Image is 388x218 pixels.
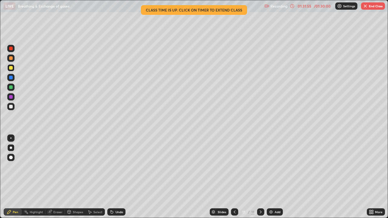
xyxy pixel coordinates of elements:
[248,210,250,214] div: /
[343,5,355,8] p: Settings
[264,4,269,8] img: recording.375f2c34.svg
[363,4,368,8] img: end-class-cross
[337,4,342,8] img: class-settings-icons
[93,210,102,213] div: Select
[13,210,18,213] div: Pen
[53,210,62,213] div: Eraser
[5,4,14,8] p: LIVE
[18,4,69,8] p: Breathing & Exchange of gases
[375,210,383,213] div: More
[275,210,280,213] div: Add
[73,210,83,213] div: Shapes
[313,4,332,8] div: / 01:30:00
[115,210,123,213] div: Undo
[218,210,226,213] div: Slides
[269,210,273,214] img: add-slide-button
[30,210,43,213] div: Highlight
[251,209,255,215] div: 11
[270,4,287,8] p: Recording
[361,2,385,10] button: End Class
[241,210,247,214] div: 11
[296,4,313,8] div: 01:31:55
